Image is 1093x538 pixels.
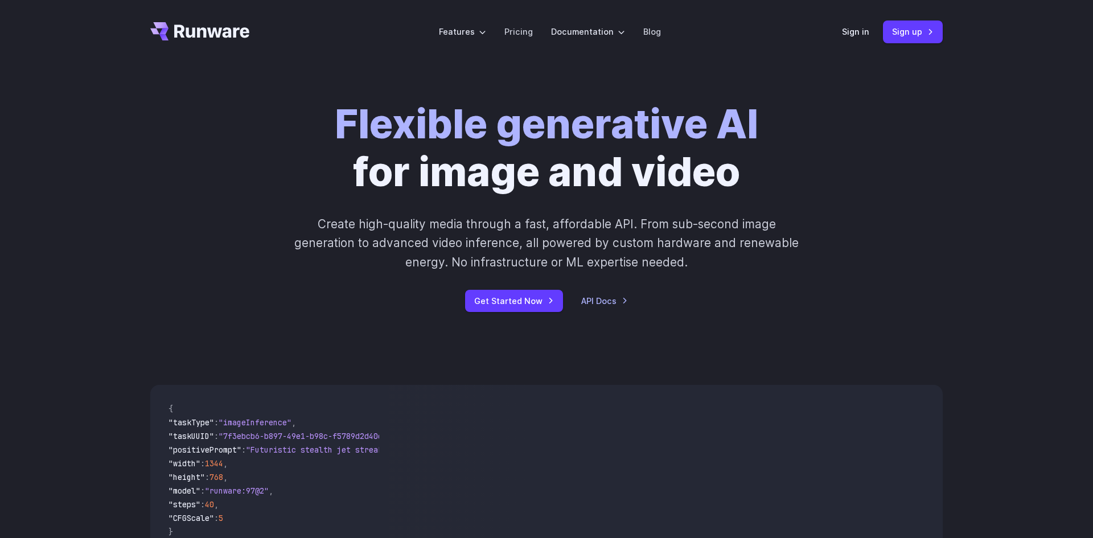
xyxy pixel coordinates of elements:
a: Blog [643,25,661,38]
label: Documentation [551,25,625,38]
span: 5 [219,513,223,523]
span: : [200,486,205,496]
span: , [214,499,219,510]
a: API Docs [581,294,628,307]
span: : [214,417,219,428]
span: "7f3ebcb6-b897-49e1-b98c-f5789d2d40d7" [219,431,392,441]
span: 1344 [205,458,223,469]
span: : [214,513,219,523]
span: : [200,458,205,469]
span: "CFGScale" [169,513,214,523]
span: 768 [209,472,223,482]
span: } [169,527,173,537]
span: : [200,499,205,510]
span: "taskUUID" [169,431,214,441]
a: Sign in [842,25,869,38]
span: "imageInference" [219,417,291,428]
span: 40 [205,499,214,510]
span: , [223,458,228,469]
span: , [291,417,296,428]
span: "model" [169,486,200,496]
span: "positivePrompt" [169,445,241,455]
span: "taskType" [169,417,214,428]
label: Features [439,25,486,38]
span: "runware:97@2" [205,486,269,496]
span: "Futuristic stealth jet streaking through a neon-lit cityscape with glowing purple exhaust" [246,445,660,455]
span: : [205,472,209,482]
span: "width" [169,458,200,469]
a: Get Started Now [465,290,563,312]
span: , [269,486,273,496]
h1: for image and video [335,100,758,196]
a: Pricing [504,25,533,38]
span: : [241,445,246,455]
a: Go to / [150,22,249,40]
a: Sign up [883,20,943,43]
span: "height" [169,472,205,482]
strong: Flexible generative AI [335,100,758,148]
span: , [223,472,228,482]
span: "steps" [169,499,200,510]
span: { [169,404,173,414]
p: Create high-quality media through a fast, affordable API. From sub-second image generation to adv... [293,215,800,272]
span: : [214,431,219,441]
